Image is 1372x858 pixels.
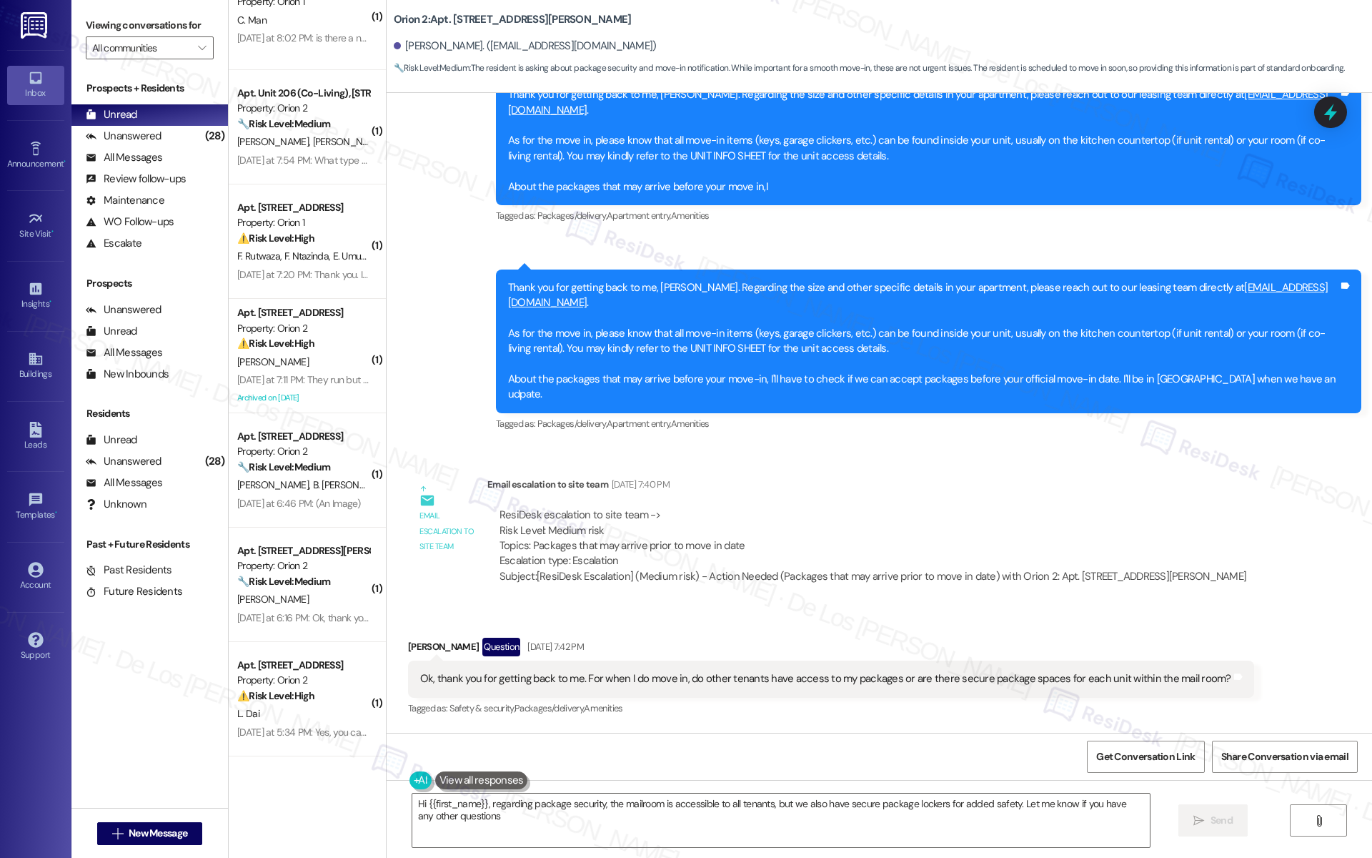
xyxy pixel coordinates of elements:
[237,215,369,230] div: Property: Orion 1
[1193,815,1204,827] i: 
[237,726,479,739] div: [DATE] at 5:34 PM: Yes, you can enter, I don't have any pets
[419,508,475,554] div: Email escalation to site team
[86,129,161,144] div: Unanswered
[671,418,710,430] span: Amenities
[524,639,584,654] div: [DATE] 7:42 PM
[7,418,64,456] a: Leads
[86,236,141,251] div: Escalate
[97,822,203,845] button: New Message
[1313,815,1324,827] i: 
[237,373,432,386] div: [DATE] at 7:11 PM: They run but don't dry clothes
[202,125,228,147] div: (28)
[496,413,1361,434] div: Tagged as:
[237,135,313,148] span: [PERSON_NAME]
[312,135,388,148] span: [PERSON_NAME]
[237,101,369,116] div: Property: Orion 2
[408,638,1254,661] div: [PERSON_NAME]
[237,31,1103,44] div: [DATE] at 8:02 PM: is there a number i can contact about the security and safety for our building...
[86,107,137,122] div: Unread
[237,575,330,588] strong: 🔧 Risk Level: Medium
[237,200,369,215] div: Apt. [STREET_ADDRESS]
[284,250,333,262] span: F. Ntazinda
[508,280,1338,403] div: Thank you for getting back to me, [PERSON_NAME]. Regarding the size and other specific details in...
[71,406,228,421] div: Residents
[394,61,1345,76] span: : The resident is asking about package security and move-in notification. While important for a s...
[1212,741,1358,773] button: Share Conversation via email
[237,658,369,673] div: Apt. [STREET_ADDRESS]
[508,87,1328,117] a: [EMAIL_ADDRESS][DOMAIN_NAME]
[86,563,172,578] div: Past Residents
[608,477,670,492] div: [DATE] 7:40 PM
[1211,813,1233,828] span: Send
[237,673,369,688] div: Property: Orion 2
[71,537,228,552] div: Past + Future Residents
[236,389,371,407] div: Archived on [DATE]
[412,794,1150,847] textarea: Hi {{first_name}}, regarding package security, the mailroom is accessible to all tenants, but we ...
[537,209,607,222] span: Packages/delivery ,
[86,214,174,230] div: WO Follow-ups
[129,826,187,841] span: New Message
[237,117,330,130] strong: 🔧 Risk Level: Medium
[237,154,446,167] div: [DATE] at 7:54 PM: What type of AI model are you?
[49,297,51,307] span: •
[537,418,607,430] span: Packages/delivery ,
[237,14,267,26] span: C. Man
[237,593,309,606] span: [PERSON_NAME]
[499,508,1246,569] div: ResiDesk escalation to site team -> Risk Level: Medium risk Topics: Packages that may arrive prio...
[86,454,161,469] div: Unanswered
[1087,741,1204,773] button: Get Conversation Link
[237,558,369,573] div: Property: Orion 2
[86,14,214,36] label: Viewing conversations for
[21,12,50,39] img: ResiDesk Logo
[408,698,1254,719] div: Tagged as:
[86,433,137,448] div: Unread
[7,207,64,245] a: Site Visit •
[237,429,369,444] div: Apt. [STREET_ADDRESS]
[237,707,259,720] span: L. Dai
[607,209,671,222] span: Apartment entry ,
[237,497,361,510] div: [DATE] at 6:46 PM: (An Image)
[312,478,397,491] span: B. [PERSON_NAME]
[86,193,164,208] div: Maintenance
[449,702,514,714] span: Safety & security ,
[86,302,161,317] div: Unanswered
[332,250,395,262] span: E. Umugiraneza
[237,305,369,320] div: Apt. [STREET_ADDRESS]
[237,444,369,459] div: Property: Orion 2
[237,355,309,368] span: [PERSON_NAME]
[1221,749,1348,764] span: Share Conversation via email
[7,558,64,596] a: Account
[237,232,314,245] strong: ⚠️ Risk Level: High
[71,276,228,291] div: Prospects
[671,209,710,222] span: Amenities
[86,584,182,599] div: Future Residents
[237,460,330,473] strong: 🔧 Risk Level: Medium
[198,42,206,54] i: 
[237,543,369,558] div: Apt. [STREET_ADDRESS][PERSON_NAME]
[237,268,701,281] div: [DATE] at 7:20 PM: Thank you. It will be nice. I am trying to see if I can complete the payment a...
[202,450,228,473] div: (28)
[86,324,137,339] div: Unread
[55,508,57,518] span: •
[64,157,66,167] span: •
[508,280,1328,310] a: [EMAIL_ADDRESS][DOMAIN_NAME]
[71,81,228,96] div: Prospects + Residents
[7,277,64,315] a: Insights •
[7,488,64,526] a: Templates •
[508,87,1338,194] div: Thank you for getting back to me, [PERSON_NAME]. Regarding the size and other specific details in...
[7,66,64,104] a: Inbox
[394,39,657,54] div: [PERSON_NAME]. ([EMAIL_ADDRESS][DOMAIN_NAME])
[51,227,54,237] span: •
[1178,804,1248,837] button: Send
[7,628,64,666] a: Support
[237,611,502,624] div: [DATE] at 6:16 PM: Ok, thank you very much. That was a big help!
[394,62,469,74] strong: 🔧 Risk Level: Medium
[112,828,123,839] i: 
[7,347,64,385] a: Buildings
[92,36,191,59] input: All communities
[237,321,369,336] div: Property: Orion 2
[86,345,162,360] div: All Messages
[86,172,186,187] div: Review follow-ups
[86,367,169,382] div: New Inbounds
[86,497,146,512] div: Unknown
